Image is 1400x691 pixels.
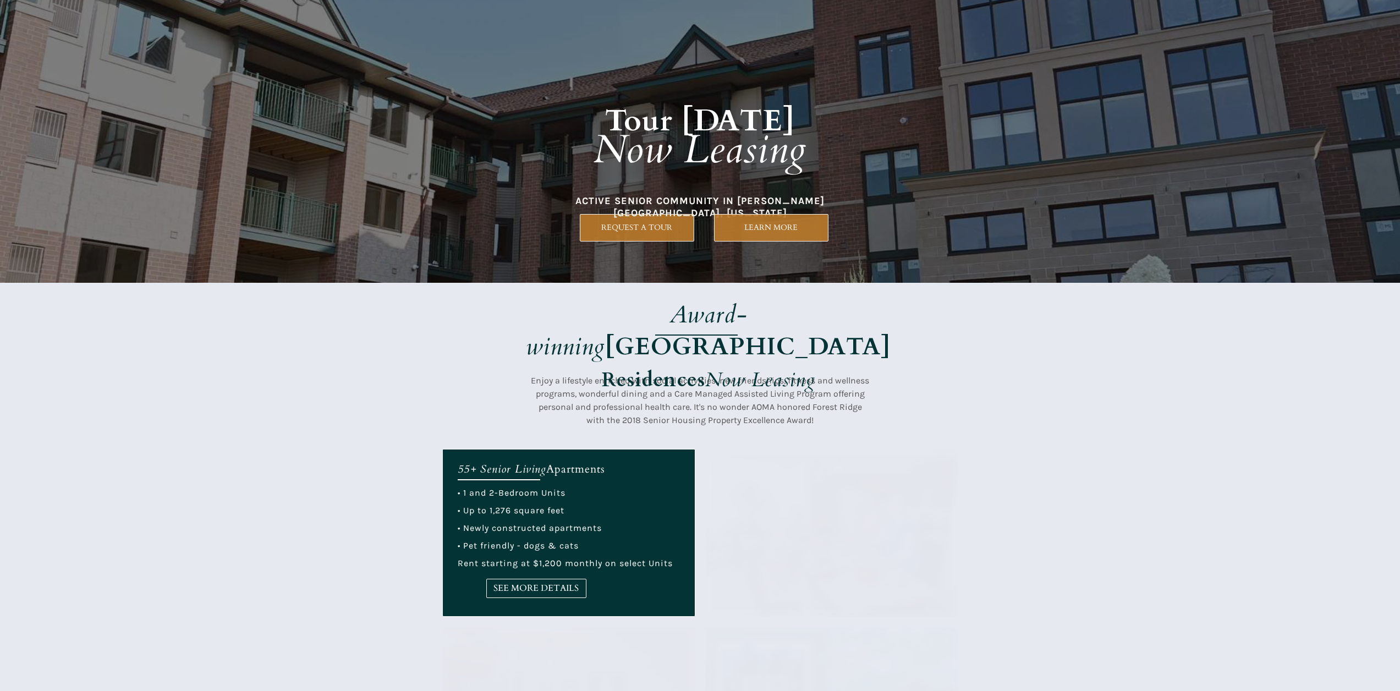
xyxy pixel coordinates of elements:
a: REQUEST A TOUR [580,214,694,242]
strong: Tour [DATE] [605,101,795,141]
span: • Newly constructed apartments [458,523,602,533]
span: Rent starting at $1,200 monthly on select Units [458,558,673,568]
em: Award-winning [526,298,748,363]
a: SEE MORE DETAILS [486,579,586,598]
em: Now Leasing [594,123,806,177]
span: LEARN MORE [715,223,828,232]
em: 55+ Senior Living [458,462,546,476]
span: REQUEST A TOUR [580,223,694,232]
span: Apartments [546,462,605,476]
strong: Residences [602,366,705,393]
em: Now Leasing [705,366,815,393]
span: • Up to 1,276 square feet [458,505,564,515]
a: LEARN MORE [714,214,828,242]
span: SEE MORE DETAILS [487,583,586,594]
span: • 1 and 2-Bedroom Units [458,487,566,498]
strong: [GEOGRAPHIC_DATA] [605,330,891,363]
span: ACTIVE SENIOR COMMUNITY IN [PERSON_NAME][GEOGRAPHIC_DATA], [US_STATE] [575,195,825,219]
span: • Pet friendly - dogs & cats [458,540,579,551]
